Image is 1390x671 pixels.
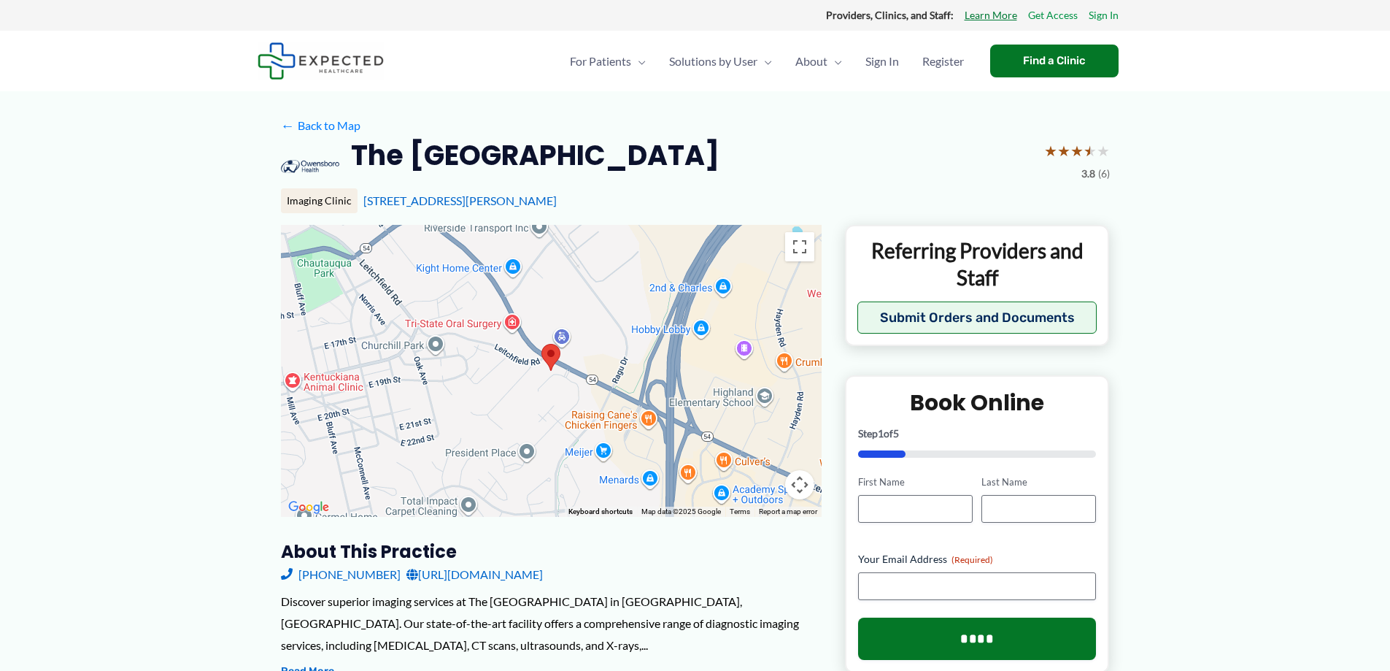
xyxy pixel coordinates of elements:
a: [URL][DOMAIN_NAME] [406,564,543,586]
span: Solutions by User [669,36,757,87]
strong: Providers, Clinics, and Staff: [826,9,954,21]
a: Solutions by UserMenu Toggle [657,36,784,87]
span: ★ [1044,137,1057,164]
span: 3.8 [1081,164,1095,183]
span: ★ [1070,137,1084,164]
a: Register [911,36,976,87]
a: Find a Clinic [990,45,1119,77]
span: (6) [1098,164,1110,183]
button: Submit Orders and Documents [857,302,1097,334]
a: Get Access [1028,6,1078,25]
a: Sign In [854,36,911,87]
label: Last Name [981,475,1096,489]
p: Referring Providers and Staff [857,237,1097,291]
a: Learn More [965,6,1017,25]
span: Map data ©2025 Google [641,507,721,515]
a: [PHONE_NUMBER] [281,564,401,586]
span: Menu Toggle [827,36,842,87]
span: For Patients [570,36,631,87]
button: Map camera controls [785,470,814,499]
span: Sign In [865,36,899,87]
span: About [795,36,827,87]
p: Step of [858,429,1097,439]
div: Discover superior imaging services at The [GEOGRAPHIC_DATA] in [GEOGRAPHIC_DATA], [GEOGRAPHIC_DAT... [281,591,822,656]
a: For PatientsMenu Toggle [558,36,657,87]
h2: The [GEOGRAPHIC_DATA] [351,137,719,173]
nav: Primary Site Navigation [558,36,976,87]
span: 1 [878,427,884,440]
a: Sign In [1089,6,1119,25]
div: Imaging Clinic [281,188,358,213]
label: First Name [858,475,973,489]
span: ★ [1097,137,1110,164]
img: Expected Healthcare Logo - side, dark font, small [258,42,384,80]
a: Terms (opens in new tab) [730,507,750,515]
span: Menu Toggle [631,36,646,87]
button: Keyboard shortcuts [568,507,633,517]
span: Menu Toggle [757,36,772,87]
span: ★ [1084,137,1097,164]
span: Register [922,36,964,87]
button: Toggle fullscreen view [785,232,814,261]
a: Open this area in Google Maps (opens a new window) [285,498,333,517]
span: ← [281,118,295,132]
label: Your Email Address [858,552,1097,567]
a: AboutMenu Toggle [784,36,854,87]
span: 5 [893,427,899,440]
h3: About this practice [281,540,822,563]
a: ←Back to Map [281,115,360,137]
span: (Required) [951,554,993,565]
a: [STREET_ADDRESS][PERSON_NAME] [363,193,557,207]
a: Report a map error [759,507,817,515]
h2: Book Online [858,388,1097,417]
img: Google [285,498,333,517]
span: ★ [1057,137,1070,164]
